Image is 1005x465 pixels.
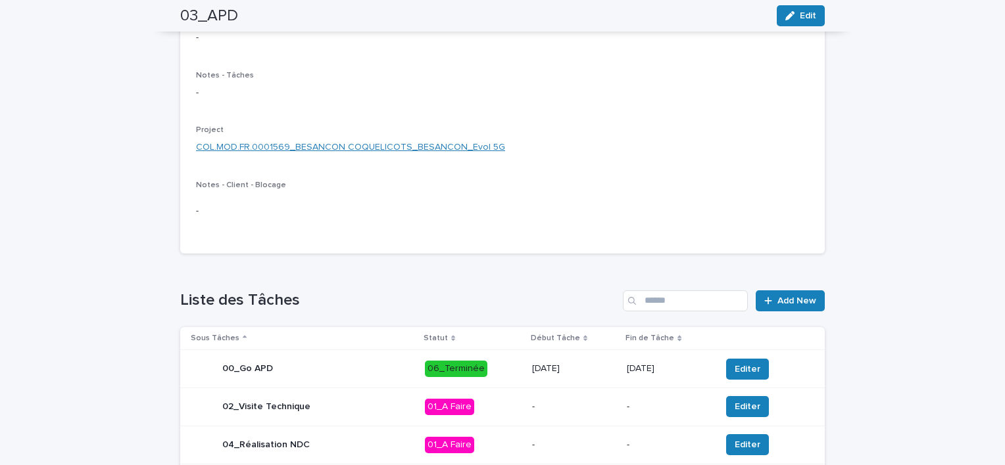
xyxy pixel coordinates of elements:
tr: 04_Réalisation NDC01_A Faire--Editer [180,426,825,464]
a: Add New [756,290,825,311]
span: Editer [735,438,760,451]
p: - [196,31,809,45]
p: - [532,439,616,451]
p: 00_Go APD [222,363,273,374]
p: Début Tâche [531,331,580,345]
div: 01_A Faire [425,399,474,415]
p: 02_Visite Technique [222,401,310,412]
p: - [627,401,710,412]
button: Editer [726,434,769,455]
p: - [532,401,616,412]
input: Search [623,290,748,311]
h2: 03_APD [180,7,238,26]
button: Editer [726,396,769,417]
p: Statut [424,331,448,345]
div: 01_A Faire [425,437,474,453]
button: Editer [726,359,769,380]
p: [DATE] [627,363,710,374]
div: 06_Terminée [425,361,487,377]
span: Editer [735,363,760,376]
p: 04_Réalisation NDC [222,439,310,451]
p: - [196,204,809,218]
tr: 00_Go APD06_Terminée[DATE][DATE]Editer [180,350,825,388]
span: Notes - Tâches [196,72,254,79]
p: [DATE] [532,363,616,374]
a: COL.MOD.FR.0001569_BESANCON COQUELICOTS_BESANCON_Evol 5G [196,141,505,154]
p: Sous Tâches [191,331,239,345]
span: Project [196,126,224,134]
h1: Liste des Tâches [180,291,618,310]
span: Edit [800,11,816,20]
button: Edit [777,5,825,26]
p: - [196,86,809,100]
tr: 02_Visite Technique01_A Faire--Editer [180,387,825,426]
span: Add New [777,296,816,305]
p: Fin de Tâche [625,331,674,345]
span: Notes - Client - Blocage [196,181,286,189]
span: Editer [735,400,760,413]
p: - [627,439,710,451]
